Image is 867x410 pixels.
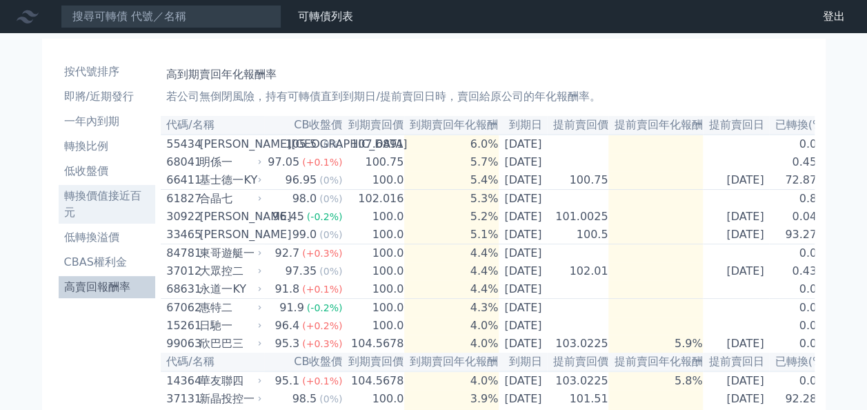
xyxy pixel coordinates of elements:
[166,136,196,153] div: 55434
[59,251,156,273] a: CBAS權利金
[703,371,769,390] td: [DATE]
[499,353,547,371] th: 到期日
[499,335,547,353] td: [DATE]
[199,154,259,170] div: 明係一
[703,353,769,371] th: 提前賣回日
[499,226,547,244] td: [DATE]
[302,284,342,295] span: (+0.1%)
[547,262,608,280] td: 102.01
[302,320,342,331] span: (+0.2%)
[59,86,156,108] a: 即將/近期發行
[404,335,499,353] td: 4.0%
[302,338,342,349] span: (+0.3%)
[59,163,156,179] li: 低收盤價
[199,245,259,262] div: 東哥遊艇一
[264,116,343,135] th: CB收盤價
[769,244,828,263] td: 0.0%
[270,208,307,225] div: 96.45
[59,64,156,80] li: 按代號排序
[404,190,499,208] td: 5.3%
[343,299,404,318] td: 100.0
[499,371,547,390] td: [DATE]
[199,281,259,297] div: 永道一KY
[608,371,703,390] td: 5.8%
[272,318,302,334] div: 96.4
[199,172,259,188] div: 基士德一KY
[343,280,404,299] td: 100.0
[404,244,499,263] td: 4.4%
[608,335,703,353] td: 5.9%
[499,208,547,226] td: [DATE]
[277,300,307,316] div: 91.9
[199,391,259,407] div: 新晶投控一
[302,157,342,168] span: (+0.1%)
[703,116,769,135] th: 提前賣回日
[319,393,342,404] span: (0%)
[812,6,856,28] a: 登出
[282,172,319,188] div: 96.95
[769,353,828,371] th: 已轉換(%)
[547,353,608,371] th: 提前賣回價
[307,302,343,313] span: (-0.2%)
[343,390,404,408] td: 100.0
[343,244,404,263] td: 100.0
[59,254,156,271] li: CBAS權利金
[199,226,259,243] div: [PERSON_NAME]
[499,280,547,299] td: [DATE]
[59,88,156,105] li: 即將/近期發行
[199,318,259,334] div: 日馳一
[199,136,259,153] div: [PERSON_NAME][GEOGRAPHIC_DATA]
[769,190,828,208] td: 0.8%
[404,135,499,153] td: 6.0%
[769,135,828,153] td: 0.0%
[703,208,769,226] td: [DATE]
[199,191,259,207] div: 合晶七
[319,193,342,204] span: (0%)
[161,116,264,135] th: 代碼/名稱
[547,371,608,390] td: 103.0225
[282,263,319,280] div: 97.35
[59,138,156,155] li: 轉換比例
[272,373,302,389] div: 95.1
[59,61,156,83] a: 按代號排序
[404,299,499,318] td: 4.3%
[404,390,499,408] td: 3.9%
[166,300,196,316] div: 67062
[343,208,404,226] td: 100.0
[769,208,828,226] td: 0.04%
[272,245,302,262] div: 92.7
[166,335,196,352] div: 99063
[499,135,547,153] td: [DATE]
[499,116,547,135] th: 到期日
[199,335,259,352] div: 欣巴巴三
[404,116,499,135] th: 到期賣回年化報酬
[547,390,608,408] td: 101.51
[343,135,404,153] td: 107.6891
[290,391,320,407] div: 98.5
[343,226,404,244] td: 100.0
[343,371,404,390] td: 104.5678
[59,229,156,246] li: 低轉換溢價
[166,391,196,407] div: 37131
[343,335,404,353] td: 104.5678
[769,262,828,280] td: 0.43%
[404,226,499,244] td: 5.1%
[703,335,769,353] td: [DATE]
[199,263,259,280] div: 大眾控二
[272,281,302,297] div: 91.8
[343,153,404,171] td: 100.75
[343,171,404,190] td: 100.0
[59,135,156,157] a: 轉換比例
[290,226,320,243] div: 99.0
[302,375,342,387] span: (+0.1%)
[769,299,828,318] td: 0.0%
[499,190,547,208] td: [DATE]
[166,66,808,83] h1: 高到期賣回年化報酬率
[608,116,703,135] th: 提前賣回年化報酬
[166,226,196,243] div: 33465
[769,171,828,190] td: 72.87%
[703,390,769,408] td: [DATE]
[769,335,828,353] td: 0.0%
[59,276,156,298] a: 高賣回報酬率
[404,262,499,280] td: 4.4%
